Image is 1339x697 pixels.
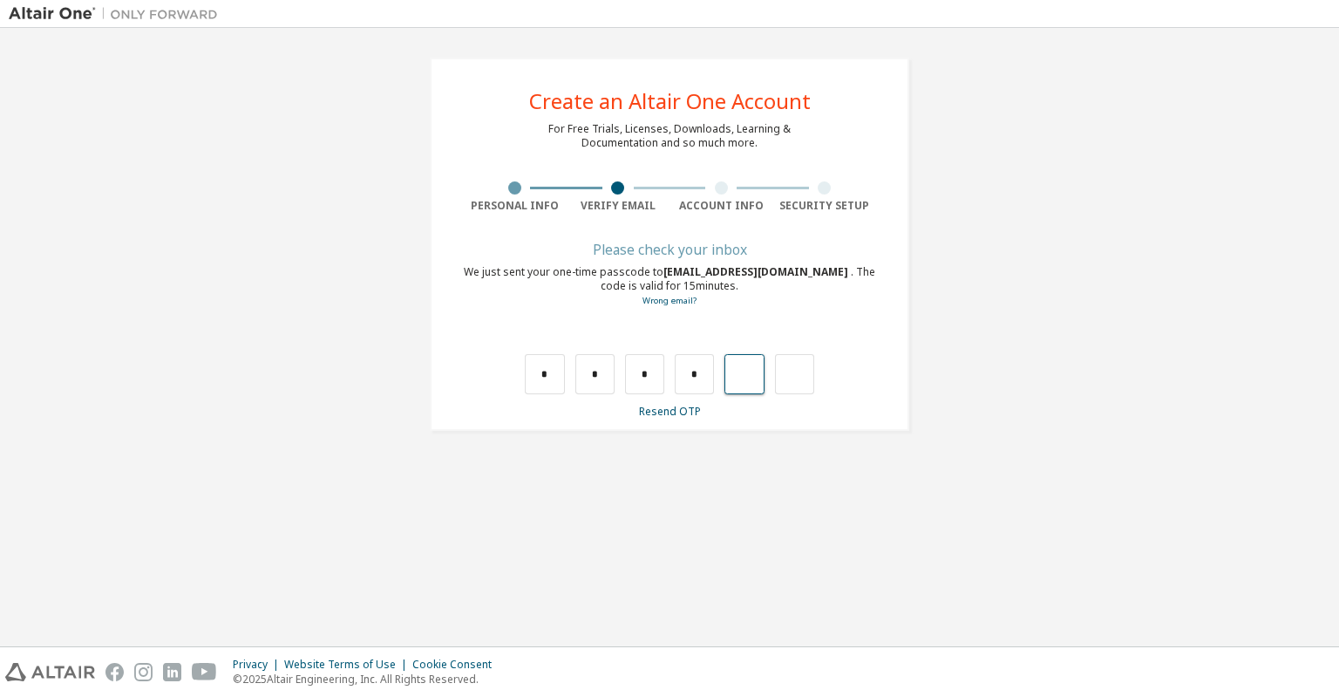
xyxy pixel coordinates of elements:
span: [EMAIL_ADDRESS][DOMAIN_NAME] [663,264,851,279]
div: For Free Trials, Licenses, Downloads, Learning & Documentation and so much more. [548,122,791,150]
a: Resend OTP [639,404,701,419]
div: Security Setup [773,199,877,213]
div: Create an Altair One Account [529,91,811,112]
img: youtube.svg [192,663,217,681]
div: Verify Email [567,199,670,213]
img: altair_logo.svg [5,663,95,681]
div: Account Info [669,199,773,213]
div: Website Terms of Use [284,658,412,672]
img: Altair One [9,5,227,23]
div: Cookie Consent [412,658,502,672]
img: linkedin.svg [163,663,181,681]
a: Go back to the registration form [642,295,697,306]
div: Please check your inbox [463,244,876,255]
div: Personal Info [463,199,567,213]
img: instagram.svg [134,663,153,681]
div: Privacy [233,658,284,672]
img: facebook.svg [105,663,124,681]
p: © 2025 Altair Engineering, Inc. All Rights Reserved. [233,672,502,687]
div: We just sent your one-time passcode to . The code is valid for 15 minutes. [463,265,876,308]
